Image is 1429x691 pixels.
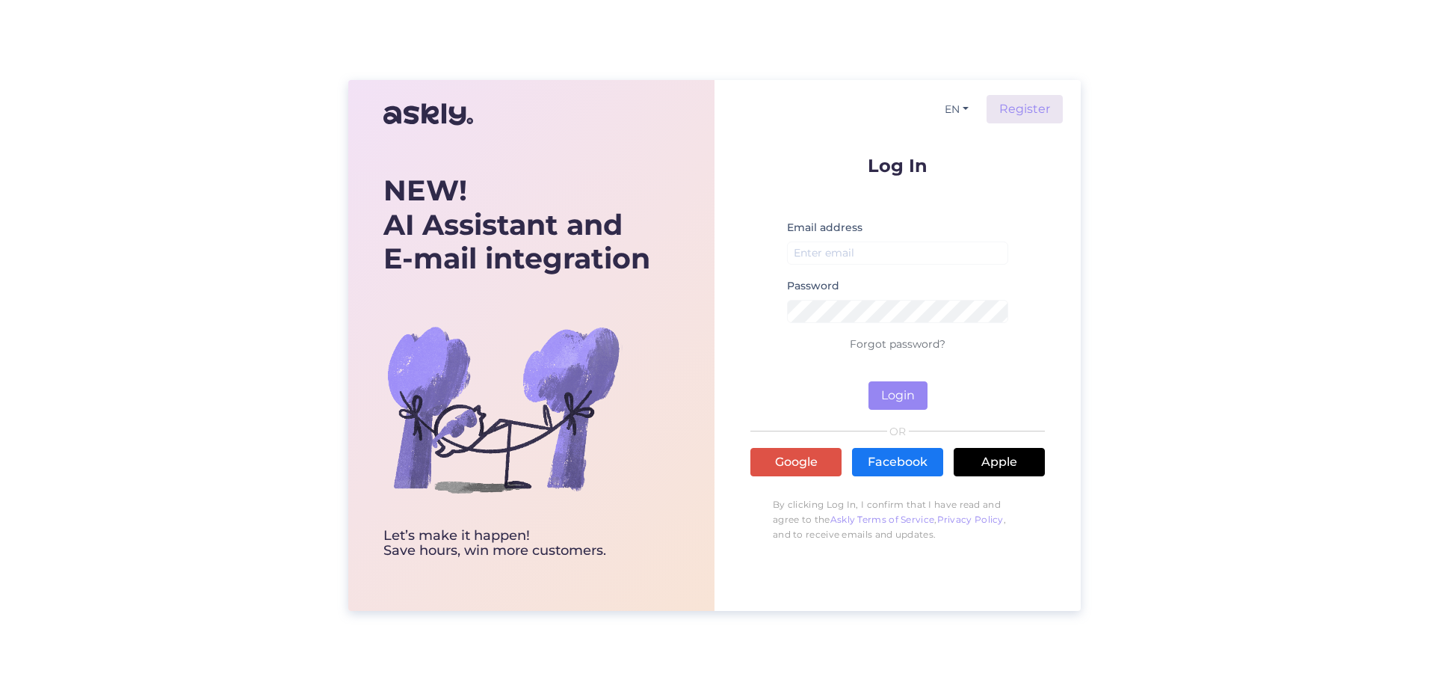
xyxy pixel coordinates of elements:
[937,514,1004,525] a: Privacy Policy
[868,381,928,410] button: Login
[939,99,975,120] button: EN
[850,337,945,351] a: Forgot password?
[383,289,623,529] img: bg-askly
[750,156,1045,175] p: Log In
[750,448,842,476] a: Google
[852,448,943,476] a: Facebook
[787,278,839,294] label: Password
[383,173,467,208] b: NEW!
[987,95,1063,123] a: Register
[887,426,909,437] span: OR
[383,96,473,132] img: Askly
[383,529,650,559] div: Let’s make it happen! Save hours, win more customers.
[383,173,650,276] div: AI Assistant and E-mail integration
[750,490,1045,550] p: By clicking Log In, I confirm that I have read and agree to the , , and to receive emails and upd...
[830,514,935,525] a: Askly Terms of Service
[787,242,1008,265] input: Enter email
[954,448,1045,476] a: Apple
[787,220,862,236] label: Email address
